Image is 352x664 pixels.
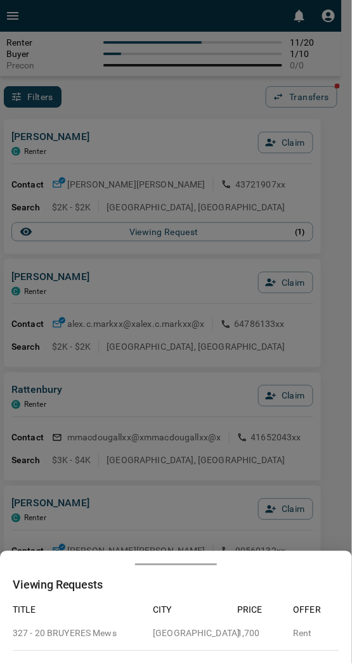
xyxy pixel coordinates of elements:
[294,627,340,641] p: Rent
[13,578,339,592] h2: Viewing Requests
[153,604,227,617] p: City
[13,627,143,641] p: 327 - 20 BRUYERES Mews
[237,604,284,617] p: Price
[294,604,340,617] p: Offer
[237,627,284,641] p: 1,700
[13,604,143,617] p: Title
[153,627,227,641] p: [GEOGRAPHIC_DATA]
